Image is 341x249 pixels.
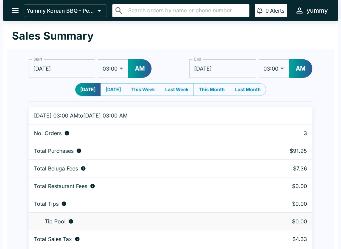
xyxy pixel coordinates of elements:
p: $7.36 [252,165,307,172]
div: Sales tax paid by diners [34,236,241,242]
p: No. Orders [34,130,62,136]
input: Search orders by name or phone number [126,6,246,15]
label: Start [33,56,42,62]
button: This Month [193,83,230,96]
label: End [194,56,201,62]
h1: Sales Summary [12,29,94,43]
p: $4.33 [252,236,307,242]
p: Total Restaurant Fees [34,183,87,189]
p: $0.00 [252,218,307,225]
p: $91.95 [252,147,307,154]
button: AM [128,59,152,78]
button: open drawer [7,2,24,19]
button: AM [289,59,312,78]
button: [DATE] [100,83,126,96]
p: Total Purchases [34,147,74,154]
button: Last Week [160,83,194,96]
p: 3 [252,130,307,136]
button: yummy [292,3,330,18]
div: Fees paid by diners to Beluga [34,165,241,172]
p: Alerts [270,7,284,14]
input: Choose date, selected date is Oct 13, 2025 [29,59,95,78]
div: yummy [307,7,328,15]
input: Choose date, selected date is Oct 14, 2025 [189,59,256,78]
p: 0 [265,7,269,14]
p: $0.00 [252,183,307,189]
p: Total Tips [34,200,59,207]
div: Combined individual and pooled tips [34,200,241,207]
button: Last Month [230,83,266,96]
div: Aggregate order subtotals [34,147,241,154]
div: Fees paid by diners to restaurant [34,183,241,189]
p: Total Beluga Fees [34,165,78,172]
div: Tips unclaimed by a waiter [34,218,241,225]
p: Yummy Korean BBQ - Pearlridge [27,7,95,14]
p: Tip Pool [45,218,66,225]
p: Total Sales Tax [34,236,72,242]
button: This Week [126,83,160,96]
p: [DATE] 03:00 AM to [DATE] 03:00 AM [34,112,241,119]
button: Yummy Korean BBQ - Pearlridge [24,4,107,17]
div: Number of orders placed [34,130,241,136]
p: $0.00 [252,200,307,207]
button: [DATE] [75,83,101,96]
